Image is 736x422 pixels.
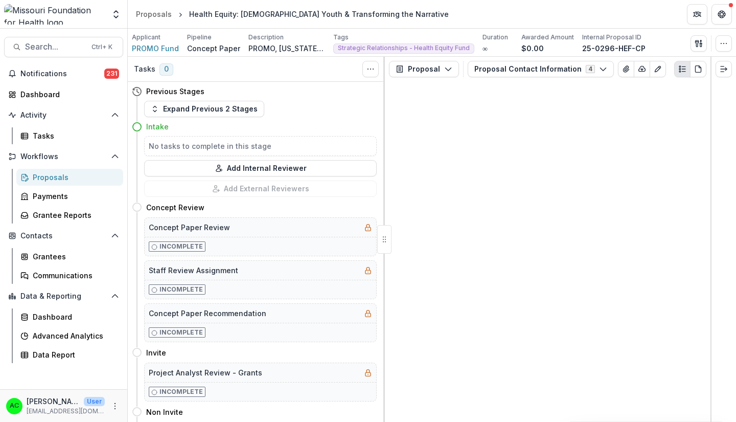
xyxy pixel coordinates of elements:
div: Data Report [33,349,115,360]
a: Payments [16,188,123,205]
p: Incomplete [159,242,203,251]
button: Open Activity [4,107,123,123]
button: Expand Previous 2 Stages [144,101,264,117]
p: [PERSON_NAME] [27,396,80,407]
p: Internal Proposal ID [582,33,641,42]
div: Grantees [33,251,115,262]
a: Tasks [16,127,123,144]
p: Tags [333,33,349,42]
button: PDF view [690,61,706,77]
p: Incomplete [159,387,203,396]
h4: Intake [146,121,169,132]
div: Health Equity: [DEMOGRAPHIC_DATA] Youth & Transforming the Narrative [189,9,449,19]
h3: Tasks [134,65,155,74]
h5: No tasks to complete in this stage [149,141,372,151]
button: View Attached Files [618,61,634,77]
h4: Non Invite [146,407,183,417]
span: Search... [25,42,85,52]
div: Advanced Analytics [33,330,115,341]
span: Data & Reporting [20,292,107,301]
p: $0.00 [521,43,544,54]
span: Contacts [20,232,107,240]
button: Open Contacts [4,228,123,244]
div: Grantee Reports [33,210,115,220]
button: Notifications231 [4,65,123,82]
h5: Concept Paper Recommendation [149,308,266,319]
a: Grantee Reports [16,207,123,224]
h4: Previous Stages [146,86,204,97]
nav: breadcrumb [132,7,453,21]
div: Ctrl + K [89,41,114,53]
p: PROMO, [US_STATE]’s statewide [DEMOGRAPHIC_DATA] advocacy and policy organization, envisions a [U... [248,43,325,54]
p: Concept Paper [187,43,240,54]
button: Add Internal Reviewer [144,160,377,176]
p: Description [248,33,284,42]
a: Dashboard [16,308,123,325]
div: Proposals [33,172,115,183]
button: More [109,400,121,412]
p: Duration [482,33,508,42]
a: Advanced Analytics [16,327,123,344]
span: Notifications [20,70,104,78]
div: Dashboard [33,312,115,322]
a: Grantees [16,248,123,265]
span: Strategic Relationships - Health Equity Fund [338,45,470,52]
h4: Invite [146,347,166,358]
p: Applicant [132,33,160,42]
button: Get Help [711,4,732,25]
button: Partners [687,4,707,25]
div: Payments [33,191,115,202]
button: Open Data & Reporting [4,288,123,304]
a: Dashboard [4,86,123,103]
p: 25-0296-HEF-CP [582,43,646,54]
div: Communications [33,270,115,281]
div: Dashboard [20,89,115,100]
button: Search... [4,37,123,57]
button: Proposal [389,61,459,77]
h5: Staff Review Assignment [149,265,238,276]
h5: Concept Paper Review [149,222,230,233]
a: Proposals [16,169,123,186]
span: 0 [159,63,173,76]
button: Open entity switcher [109,4,123,25]
div: Tasks [33,130,115,141]
p: [EMAIL_ADDRESS][DOMAIN_NAME] [27,407,105,416]
button: Plaintext view [674,61,691,77]
h4: Concept Review [146,202,204,213]
p: ∞ [482,43,488,54]
p: Incomplete [159,285,203,294]
p: Pipeline [187,33,212,42]
img: Missouri Foundation for Health logo [4,4,105,25]
p: Awarded Amount [521,33,574,42]
div: Alyssa Curran [10,403,19,409]
p: User [84,397,105,406]
h5: Project Analyst Review - Grants [149,367,262,378]
a: Data Report [16,346,123,363]
a: Proposals [132,7,176,21]
p: Incomplete [159,328,203,337]
button: Proposal Contact Information4 [468,61,614,77]
span: Activity [20,111,107,120]
button: Expand right [716,61,732,77]
button: Open Workflows [4,148,123,165]
button: Add External Reviewers [144,181,377,197]
a: Communications [16,267,123,284]
span: 231 [104,69,119,79]
button: Toggle View Cancelled Tasks [362,61,379,77]
span: Workflows [20,152,107,161]
button: Edit as form [650,61,666,77]
div: Proposals [136,9,172,19]
a: PROMO Fund [132,43,179,54]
